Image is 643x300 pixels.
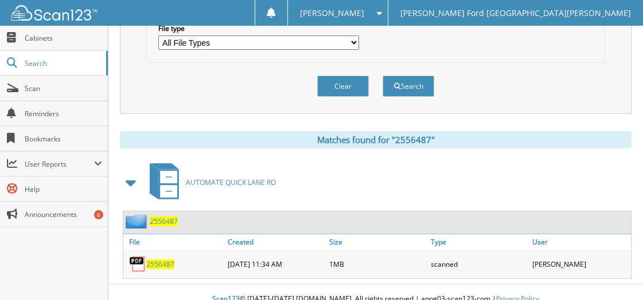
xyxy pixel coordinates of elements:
span: Reminders [25,109,102,119]
span: Bookmarks [25,134,102,144]
a: 2556487 [146,259,174,269]
a: User [529,234,631,250]
a: AUTOMATE QUICK LANE RO [143,160,276,205]
span: Search [25,58,100,68]
div: scanned [428,252,529,275]
a: 2556487 [150,216,178,226]
span: AUTOMATE QUICK LANE RO [186,177,276,187]
a: File [123,234,225,250]
a: Type [428,234,529,250]
img: folder2.png [126,214,150,228]
div: 6 [94,210,103,219]
button: Search [383,76,434,97]
div: Matches found for "2556487" [120,131,632,148]
span: Announcements [25,210,102,219]
div: [DATE] 11:34 AM [225,252,326,275]
span: Scan [25,84,102,93]
a: Size [326,234,428,250]
img: scan123-logo-white.svg [11,5,98,21]
iframe: Chat Widget [586,245,643,300]
label: File type [158,23,359,33]
span: [PERSON_NAME] Ford [GEOGRAPHIC_DATA][PERSON_NAME] [400,10,631,17]
span: [PERSON_NAME] [300,10,364,17]
img: PDF.png [129,255,146,273]
span: User Reports [25,159,94,169]
span: Help [25,184,102,194]
div: 1MB [326,252,428,275]
a: Created [225,234,326,250]
div: [PERSON_NAME] [529,252,631,275]
button: Clear [317,76,369,97]
span: Cabinets [25,33,102,43]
